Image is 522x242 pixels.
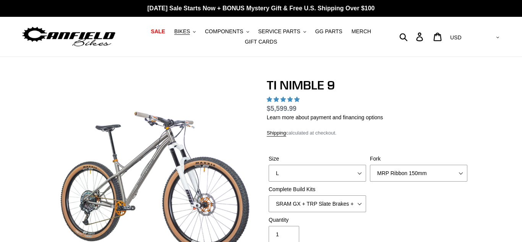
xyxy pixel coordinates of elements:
a: GIFT CARDS [241,37,281,47]
div: calculated at checkout. [267,129,469,137]
a: GG PARTS [311,26,346,37]
a: Learn more about payment and financing options [267,114,383,120]
span: 4.89 stars [267,96,301,102]
label: Quantity [269,216,366,224]
a: SALE [147,26,169,37]
span: COMPONENTS [205,28,243,35]
h1: TI NIMBLE 9 [267,78,469,93]
button: COMPONENTS [201,26,253,37]
span: BIKES [174,28,190,35]
label: Fork [370,155,467,163]
label: Size [269,155,366,163]
span: GIFT CARDS [245,39,277,45]
span: GG PARTS [315,28,342,35]
a: Shipping [267,130,286,136]
span: SERVICE PARTS [258,28,300,35]
button: SERVICE PARTS [254,26,310,37]
a: MERCH [348,26,375,37]
img: Canfield Bikes [21,25,117,49]
span: MERCH [352,28,371,35]
span: $5,599.99 [267,105,297,112]
button: BIKES [170,26,199,37]
span: SALE [151,28,165,35]
label: Complete Build Kits [269,185,366,193]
